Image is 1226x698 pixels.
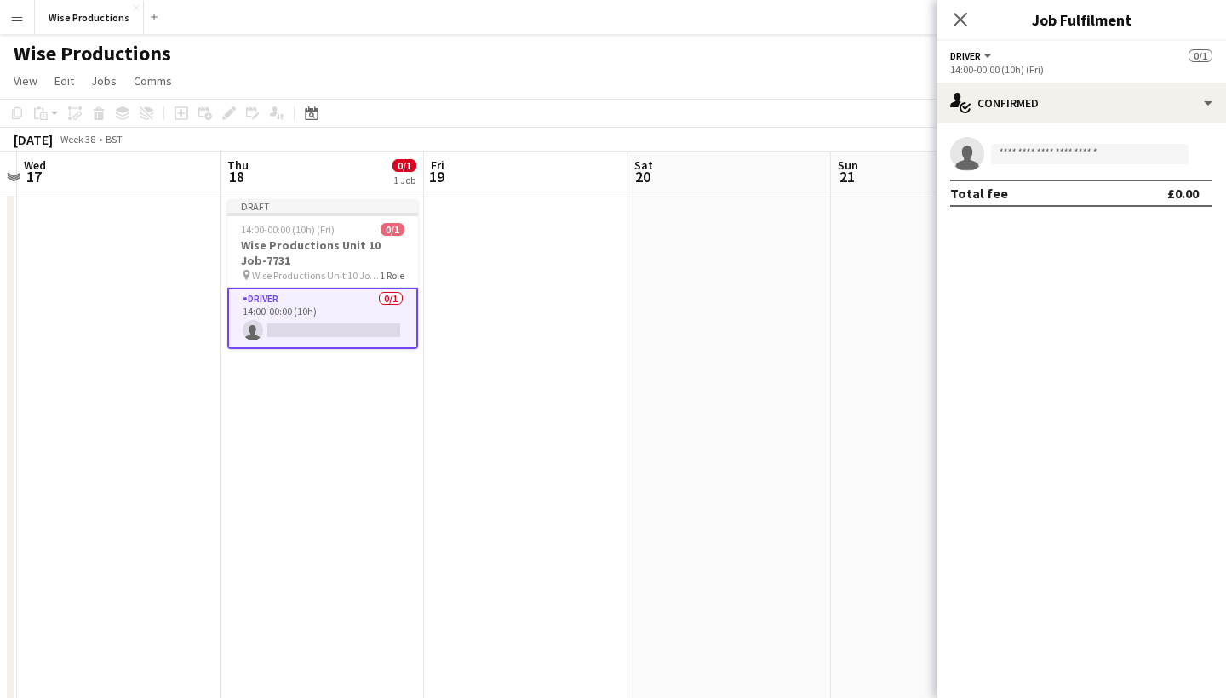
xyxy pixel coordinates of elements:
[634,157,653,173] span: Sat
[56,133,99,146] span: Week 38
[428,167,444,186] span: 19
[48,70,81,92] a: Edit
[431,157,444,173] span: Fri
[380,269,404,282] span: 1 Role
[950,49,994,62] button: Driver
[91,73,117,89] span: Jobs
[54,73,74,89] span: Edit
[225,167,249,186] span: 18
[1189,49,1212,62] span: 0/1
[393,174,415,186] div: 1 Job
[937,83,1226,123] div: Confirmed
[227,199,418,213] div: Draft
[84,70,123,92] a: Jobs
[7,70,44,92] a: View
[227,157,249,173] span: Thu
[14,131,53,148] div: [DATE]
[21,167,46,186] span: 17
[835,167,858,186] span: 21
[1167,185,1199,202] div: £0.00
[392,159,416,172] span: 0/1
[950,49,981,62] span: Driver
[252,269,380,282] span: Wise Productions Unit 10 Job-7731
[14,41,171,66] h1: Wise Productions
[381,223,404,236] span: 0/1
[35,1,144,34] button: Wise Productions
[937,9,1226,31] h3: Job Fulfilment
[227,237,418,268] h3: Wise Productions Unit 10 Job-7731
[241,223,335,236] span: 14:00-00:00 (10h) (Fri)
[227,288,418,349] app-card-role: Driver0/114:00-00:00 (10h)
[632,167,653,186] span: 20
[106,133,123,146] div: BST
[14,73,37,89] span: View
[950,185,1008,202] div: Total fee
[227,199,418,349] app-job-card: Draft14:00-00:00 (10h) (Fri)0/1Wise Productions Unit 10 Job-7731 Wise Productions Unit 10 Job-773...
[127,70,179,92] a: Comms
[134,73,172,89] span: Comms
[838,157,858,173] span: Sun
[24,157,46,173] span: Wed
[950,63,1212,76] div: 14:00-00:00 (10h) (Fri)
